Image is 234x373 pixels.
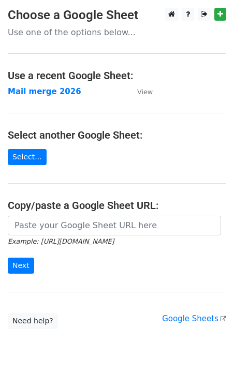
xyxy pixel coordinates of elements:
a: Need help? [8,313,58,329]
a: Google Sheets [162,314,226,323]
h3: Choose a Google Sheet [8,8,226,23]
input: Paste your Google Sheet URL here [8,216,221,235]
p: Use one of the options below... [8,27,226,38]
small: View [137,88,153,96]
a: Select... [8,149,47,165]
a: View [127,87,153,96]
small: Example: [URL][DOMAIN_NAME] [8,237,114,245]
input: Next [8,258,34,274]
h4: Use a recent Google Sheet: [8,69,226,82]
a: Mail merge 2026 [8,87,81,96]
h4: Copy/paste a Google Sheet URL: [8,199,226,212]
h4: Select another Google Sheet: [8,129,226,141]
